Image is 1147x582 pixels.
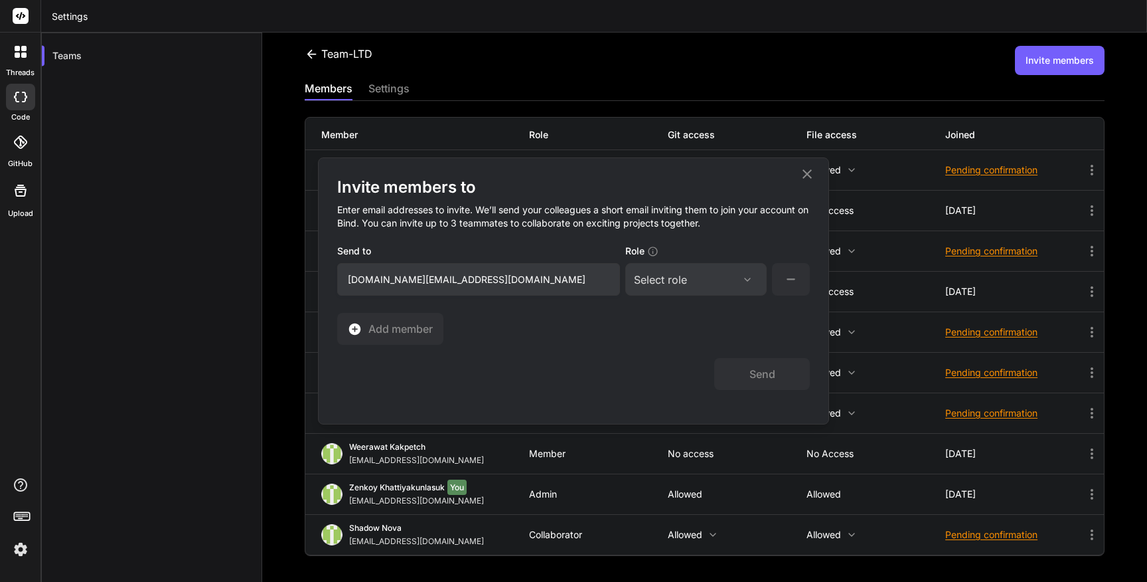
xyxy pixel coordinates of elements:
[337,177,810,198] h2: Invite members to
[634,272,687,288] div: Select role
[337,313,443,345] button: Add member
[634,272,758,288] div: Select role
[714,358,810,390] button: Send
[337,263,620,296] input: Enter team member email
[337,198,810,243] h4: Enter email addresses to invite. We’ll send your colleagues a short email inviting them to join y...
[368,321,433,337] span: Add member
[337,244,371,263] label: Send to
[625,244,658,263] label: Role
